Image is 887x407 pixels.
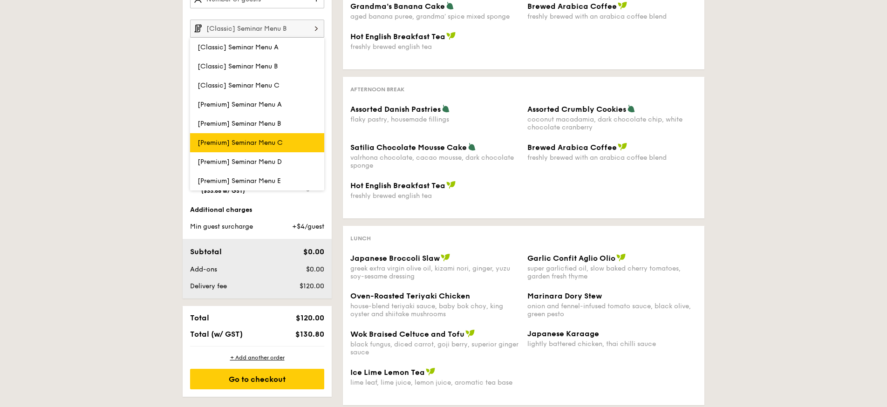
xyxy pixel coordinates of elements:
span: Marinara Dory Stew [527,292,602,300]
span: [Classic] Seminar Menu A [198,43,279,51]
span: ($33.68 w/ GST) [201,188,245,194]
span: Hot English Breakfast Tea [350,32,445,41]
span: $120.00 [300,282,324,290]
div: super garlicfied oil, slow baked cherry tomatoes, garden fresh thyme [527,265,697,280]
span: [Premium] Seminar Menu B [198,120,281,128]
span: [Premium] Seminar Menu C [198,139,283,147]
span: $0.00 [306,265,324,273]
span: [Premium] Seminar Menu D [198,158,282,166]
span: Wok Braised Celtuce and Tofu [350,330,464,339]
span: $0.00 [303,247,324,256]
span: [Premium] Seminar Menu A [198,101,282,109]
span: [Premium] Seminar Menu E [198,177,281,185]
div: onion and fennel-infused tomato sauce, black olive, green pesto [527,302,697,318]
img: icon-chevron-right.3c0dfbd6.svg [308,20,324,37]
span: Assorted Danish Pastries [350,105,441,114]
span: Assorted Crumbly Cookies [527,105,626,114]
div: aged banana puree, grandma' spice mixed sponge [350,13,520,20]
span: Japanese Broccoli Slaw [350,254,440,263]
div: black fungus, diced carrot, goji berry, superior ginger sauce [350,340,520,356]
img: icon-vegan.f8ff3823.svg [618,1,627,10]
span: Brewed Arabica Coffee [527,2,617,11]
span: Satilia Chocolate Mousse Cake [350,143,467,152]
div: valrhona chocolate, cacao mousse, dark chocolate sponge [350,154,520,170]
span: Lunch [350,235,371,242]
div: lime leaf, lime juice, lemon juice, aromatic tea base [350,379,520,387]
span: $130.80 [295,330,324,339]
img: icon-vegan.f8ff3823.svg [465,329,475,338]
img: icon-vegetarian.fe4039eb.svg [468,142,476,151]
img: icon-vegan.f8ff3823.svg [618,142,627,151]
img: icon-vegetarian.fe4039eb.svg [442,104,450,113]
span: $120.00 [296,313,324,322]
div: freshly brewed with an arabica coffee blend [527,154,697,162]
div: freshly brewed english tea [350,192,520,200]
span: Add-ons [190,265,217,273]
img: icon-vegetarian.fe4039eb.svg [446,1,454,10]
img: icon-vegan.f8ff3823.svg [446,181,456,189]
span: Total (w/ GST) [190,330,243,339]
span: +$4/guest [292,223,324,231]
span: Min guest surcharge [190,223,253,231]
span: [Classic] Seminar Menu C [198,81,280,89]
img: icon-vegan.f8ff3823.svg [616,253,626,262]
div: freshly brewed with an arabica coffee blend [527,13,697,20]
img: icon-vegan.f8ff3823.svg [446,32,456,40]
span: [Classic] Seminar Menu B [198,62,278,70]
span: Delivery fee [190,282,227,290]
span: Brewed Arabica Coffee [527,143,617,152]
div: house-blend teriyaki sauce, baby bok choy, king oyster and shiitake mushrooms [350,302,520,318]
div: greek extra virgin olive oil, kizami nori, ginger, yuzu soy-sesame dressing [350,265,520,280]
span: Oven-Roasted Teriyaki Chicken [350,292,470,300]
span: Ice Lime Lemon Tea [350,368,425,377]
div: flaky pastry, housemade fillings [350,115,520,123]
div: Go to checkout [190,369,324,389]
span: Subtotal [190,247,222,256]
div: freshly brewed english tea [350,43,520,51]
span: Japanese Karaage [527,329,599,338]
div: lightly battered chicken, thai chilli sauce [527,340,697,348]
div: Additional charges [190,205,324,215]
span: Grandma's Banana Cake [350,2,445,11]
span: Garlic Confit Aglio Olio [527,254,615,263]
span: Hot English Breakfast Tea [350,181,445,190]
span: Total [190,313,209,322]
img: icon-vegan.f8ff3823.svg [441,253,450,262]
img: icon-vegan.f8ff3823.svg [426,367,435,376]
div: coconut macadamia, dark chocolate chip, white chocolate cranberry [527,115,697,131]
div: + Add another order [190,354,324,361]
img: icon-vegetarian.fe4039eb.svg [627,104,635,113]
span: Afternoon break [350,86,404,93]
